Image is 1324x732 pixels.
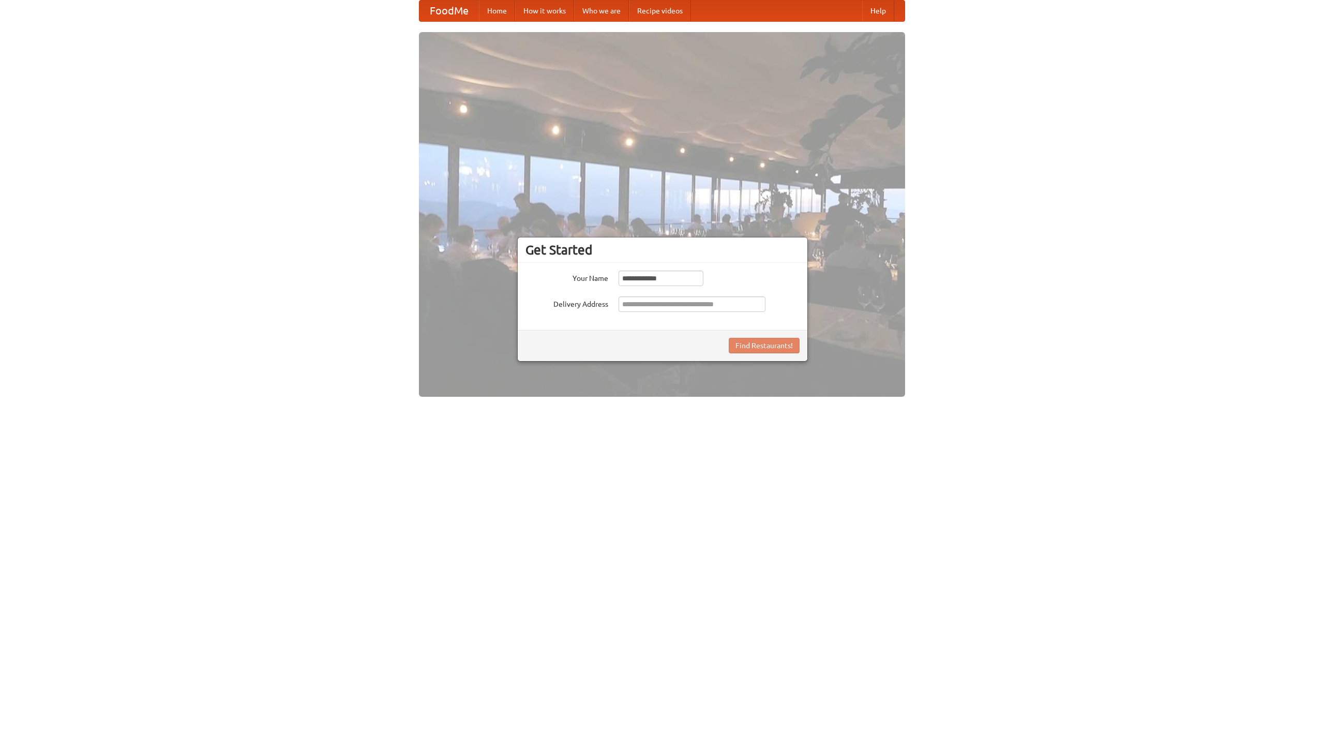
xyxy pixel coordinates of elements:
a: How it works [515,1,574,21]
label: Your Name [525,271,608,283]
button: Find Restaurants! [729,338,800,353]
h3: Get Started [525,242,800,258]
a: Who we are [574,1,629,21]
a: Home [479,1,515,21]
label: Delivery Address [525,296,608,309]
a: Recipe videos [629,1,691,21]
a: FoodMe [419,1,479,21]
a: Help [862,1,894,21]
